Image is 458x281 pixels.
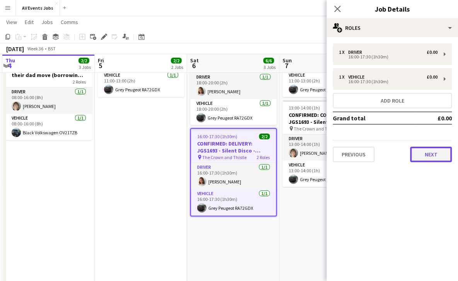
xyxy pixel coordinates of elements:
[190,73,277,99] app-card-role: Driver1/118:00-20:00 (2h)[PERSON_NAME]
[97,61,104,70] span: 5
[427,50,438,55] div: £0.00
[427,74,438,80] div: £0.00
[26,46,45,51] span: Week 36
[281,61,292,70] span: 7
[58,17,81,27] a: Comms
[41,19,53,26] span: Jobs
[348,74,368,80] div: Vehicle
[5,87,92,114] app-card-role: Driver1/108:00-16:00 (8h)[PERSON_NAME]
[5,47,92,140] app-job-card: In progress08:00-16:00 (8h)2/2[PERSON_NAME] helping their dad move (borrowing the van)2 RolesDriv...
[294,126,338,132] span: The Crown and Thistle
[61,19,78,26] span: Comms
[78,58,89,63] span: 2/2
[333,147,375,162] button: Previous
[98,71,184,97] app-card-role: Vehicle1/111:00-13:00 (2h)Grey Peugeot RA72GDX
[171,58,182,63] span: 2/2
[5,114,92,140] app-card-role: Vehicle1/108:00-16:00 (8h)Black Volkswagen OV21TZB
[4,61,15,70] span: 4
[6,19,17,26] span: View
[191,189,276,216] app-card-role: Vehicle1/116:00-17:30 (1h30m)Grey Peugeot RA72GDX
[6,45,24,53] div: [DATE]
[189,61,199,70] span: 6
[333,93,452,108] button: Add role
[257,154,270,160] span: 2 Roles
[191,140,276,154] h3: CONFIRMED: DELIVERY: JGS1693 - Silent Disco - Reanne
[5,57,15,64] span: Thu
[79,64,91,70] div: 3 Jobs
[415,112,452,124] td: £0.00
[327,4,458,14] h3: Job Details
[25,19,34,26] span: Edit
[73,79,86,85] span: 2 Roles
[283,161,369,187] app-card-role: Vehicle1/113:00-14:00 (1h)Grey Peugeot RA72GDX
[283,134,369,161] app-card-role: Driver1/113:00-14:00 (1h)[PERSON_NAME]
[171,64,183,70] div: 2 Jobs
[283,100,369,187] app-job-card: 13:00-14:00 (1h)2/2CONFIRMED: COLLECTION: JGS1693 - Silent Disco - Reanne The Crown and Thistle2 ...
[339,80,438,84] div: 16:00-17:30 (1h30m)
[264,64,276,70] div: 3 Jobs
[16,0,60,15] button: AV Events Jobs
[191,163,276,189] app-card-role: Driver1/116:00-17:30 (1h30m)[PERSON_NAME]
[283,111,369,125] h3: CONFIRMED: COLLECTION: JGS1693 - Silent Disco - Reanne
[339,50,348,55] div: 1 x
[410,147,452,162] button: Next
[348,50,365,55] div: Driver
[263,58,274,63] span: 6/6
[289,105,320,111] span: 13:00-14:00 (1h)
[38,17,56,27] a: Jobs
[190,128,277,216] app-job-card: 16:00-17:30 (1h30m)2/2CONFIRMED: DELIVERY: JGS1693 - Silent Disco - Reanne The Crown and Thistle2...
[22,17,37,27] a: Edit
[339,55,438,59] div: 16:00-17:30 (1h30m)
[197,134,237,139] span: 16:00-17:30 (1h30m)
[327,19,458,37] div: Roles
[190,99,277,125] app-card-role: Vehicle1/118:00-20:00 (2h)Grey Peugeot RA72GDX
[283,71,369,97] app-card-role: Vehicle1/111:00-13:00 (2h)Grey Peugeot RA72GDX
[259,134,270,139] span: 2/2
[98,57,104,64] span: Fri
[3,17,20,27] a: View
[339,74,348,80] div: 1 x
[333,112,415,124] td: Grand total
[190,57,199,64] span: Sat
[202,154,247,160] span: The Crown and Thistle
[283,57,292,64] span: Sun
[48,46,56,51] div: BST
